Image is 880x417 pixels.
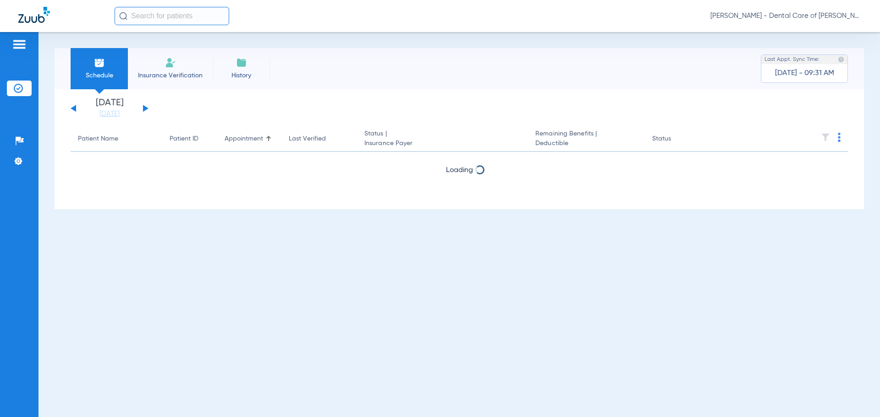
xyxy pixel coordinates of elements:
span: [PERSON_NAME] - Dental Care of [PERSON_NAME] [710,11,862,21]
span: History [220,71,263,80]
img: hamburger-icon [12,39,27,50]
img: History [236,57,247,68]
img: Zuub Logo [18,7,50,23]
span: Schedule [77,71,121,80]
div: Patient Name [78,134,155,144]
img: last sync help info [838,56,844,63]
th: Status | [357,126,528,152]
span: Last Appt. Sync Time: [764,55,819,64]
div: Patient ID [170,134,198,144]
img: Manual Insurance Verification [165,57,176,68]
img: filter.svg [821,133,830,142]
div: Appointment [225,134,274,144]
div: Last Verified [289,134,326,144]
span: Insurance Verification [135,71,206,80]
div: Patient ID [170,134,210,144]
img: Search Icon [119,12,127,20]
li: [DATE] [82,98,137,119]
span: [DATE] - 09:31 AM [775,69,834,78]
th: Remaining Benefits | [528,126,644,152]
span: Insurance Payer [364,139,521,148]
input: Search for patients [115,7,229,25]
span: Loading [446,167,473,174]
img: Schedule [94,57,105,68]
th: Status [645,126,707,152]
div: Last Verified [289,134,350,144]
span: Deductible [535,139,637,148]
div: Appointment [225,134,263,144]
img: group-dot-blue.svg [838,133,841,142]
div: Patient Name [78,134,118,144]
a: [DATE] [82,109,137,119]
